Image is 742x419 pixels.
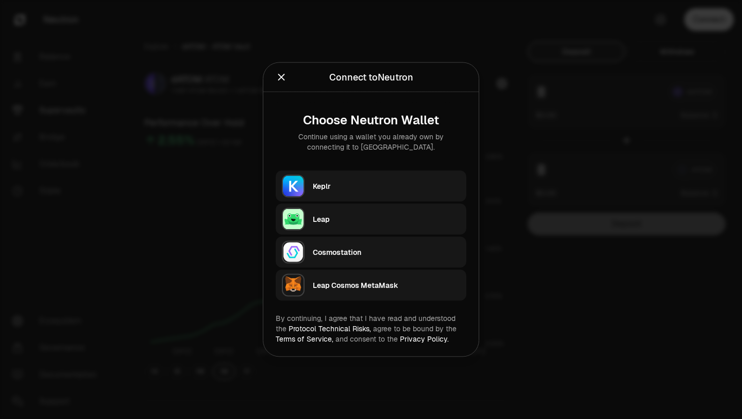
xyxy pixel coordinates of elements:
[276,334,333,344] a: Terms of Service,
[329,70,413,85] div: Connect to Neutron
[282,274,305,297] img: Leap Cosmos MetaMask
[313,280,460,291] div: Leap Cosmos MetaMask
[284,113,458,127] div: Choose Neutron Wallet
[276,70,287,85] button: Close
[282,175,305,198] img: Keplr
[282,241,305,264] img: Cosmostation
[313,247,460,257] div: Cosmostation
[284,132,458,152] div: Continue using a wallet you already own by connecting it to [GEOGRAPHIC_DATA].
[276,171,466,202] button: KeplrKeplr
[282,208,305,231] img: Leap
[276,237,466,268] button: CosmostationCosmostation
[276,313,466,344] div: By continuing, I agree that I have read and understood the agree to be bound by the and consent t...
[289,324,371,333] a: Protocol Technical Risks,
[276,270,466,301] button: Leap Cosmos MetaMaskLeap Cosmos MetaMask
[400,334,449,344] a: Privacy Policy.
[276,204,466,235] button: LeapLeap
[313,214,460,224] div: Leap
[313,181,460,191] div: Keplr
